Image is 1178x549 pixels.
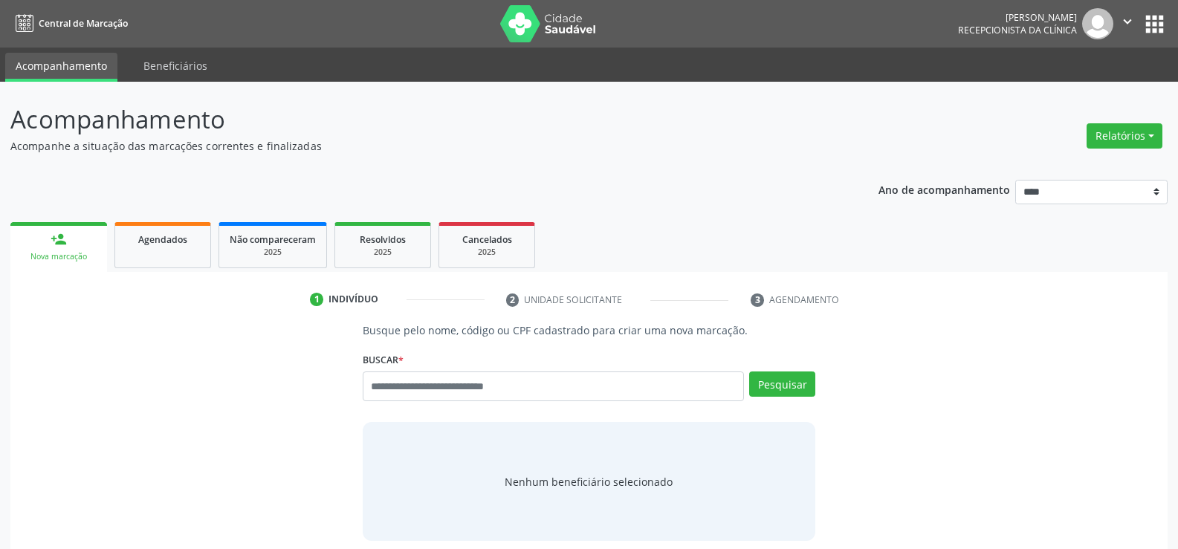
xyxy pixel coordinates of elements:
[749,371,815,397] button: Pesquisar
[1087,123,1162,149] button: Relatórios
[363,322,815,338] p: Busque pelo nome, código ou CPF cadastrado para criar uma nova marcação.
[138,233,187,246] span: Agendados
[878,180,1010,198] p: Ano de acompanhamento
[505,474,673,490] span: Nenhum beneficiário selecionado
[450,247,524,258] div: 2025
[133,53,218,79] a: Beneficiários
[958,11,1077,24] div: [PERSON_NAME]
[1119,13,1136,30] i: 
[1113,8,1142,39] button: 
[1082,8,1113,39] img: img
[51,231,67,247] div: person_add
[230,247,316,258] div: 2025
[360,233,406,246] span: Resolvidos
[310,293,323,306] div: 1
[346,247,420,258] div: 2025
[958,24,1077,36] span: Recepcionista da clínica
[39,17,128,30] span: Central de Marcação
[363,348,404,371] label: Buscar
[329,293,378,306] div: Indivíduo
[21,251,97,262] div: Nova marcação
[1142,11,1168,37] button: apps
[10,138,821,154] p: Acompanhe a situação das marcações correntes e finalizadas
[230,233,316,246] span: Não compareceram
[5,53,117,82] a: Acompanhamento
[462,233,512,246] span: Cancelados
[10,101,821,138] p: Acompanhamento
[10,11,128,36] a: Central de Marcação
